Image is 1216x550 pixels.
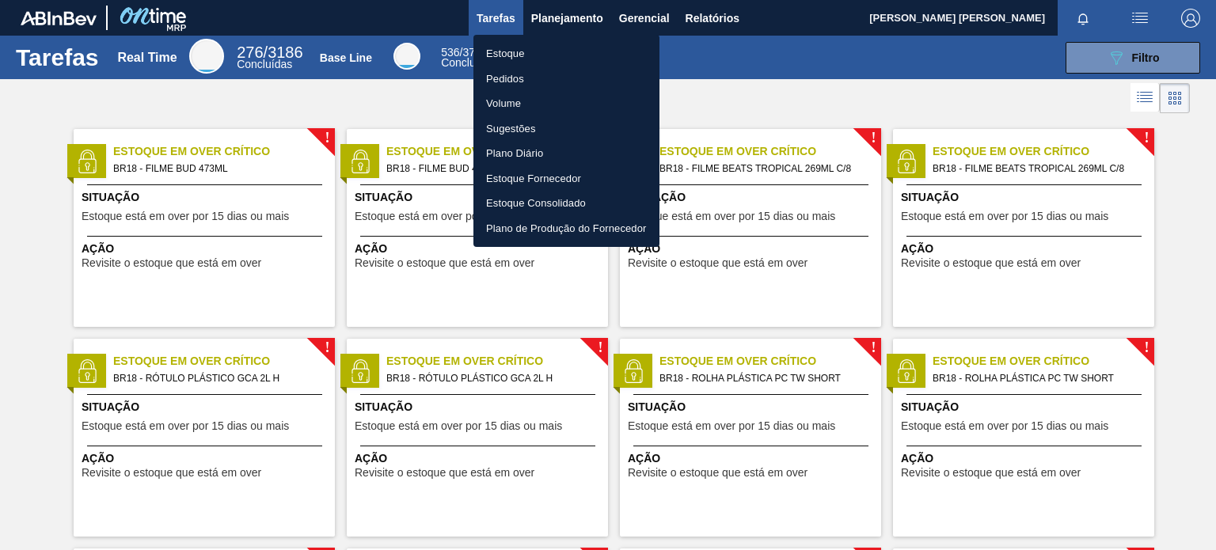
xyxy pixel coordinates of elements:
[473,41,659,66] a: Estoque
[473,191,659,216] a: Estoque Consolidado
[473,141,659,166] a: Plano Diário
[473,166,659,192] a: Estoque Fornecedor
[473,91,659,116] a: Volume
[473,66,659,92] a: Pedidos
[473,116,659,142] a: Sugestões
[473,216,659,241] a: Plano de Produção do Fornecedor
